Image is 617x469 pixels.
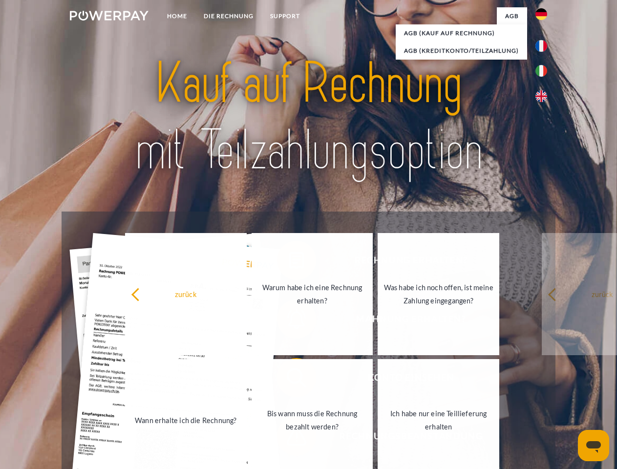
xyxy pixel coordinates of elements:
[578,430,609,461] iframe: Schaltfläche zum Öffnen des Messaging-Fensters
[93,47,524,187] img: title-powerpay_de.svg
[131,287,241,300] div: zurück
[383,407,493,433] div: Ich habe nur eine Teillieferung erhalten
[535,40,547,52] img: fr
[262,7,308,25] a: SUPPORT
[535,65,547,77] img: it
[535,8,547,20] img: de
[383,281,493,307] div: Was habe ich noch offen, ist meine Zahlung eingegangen?
[131,413,241,426] div: Wann erhalte ich die Rechnung?
[497,7,527,25] a: agb
[159,7,195,25] a: Home
[257,407,367,433] div: Bis wann muss die Rechnung bezahlt werden?
[396,42,527,60] a: AGB (Kreditkonto/Teilzahlung)
[195,7,262,25] a: DIE RECHNUNG
[257,281,367,307] div: Warum habe ich eine Rechnung erhalten?
[70,11,149,21] img: logo-powerpay-white.svg
[535,90,547,102] img: en
[378,233,499,355] a: Was habe ich noch offen, ist meine Zahlung eingegangen?
[396,24,527,42] a: AGB (Kauf auf Rechnung)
